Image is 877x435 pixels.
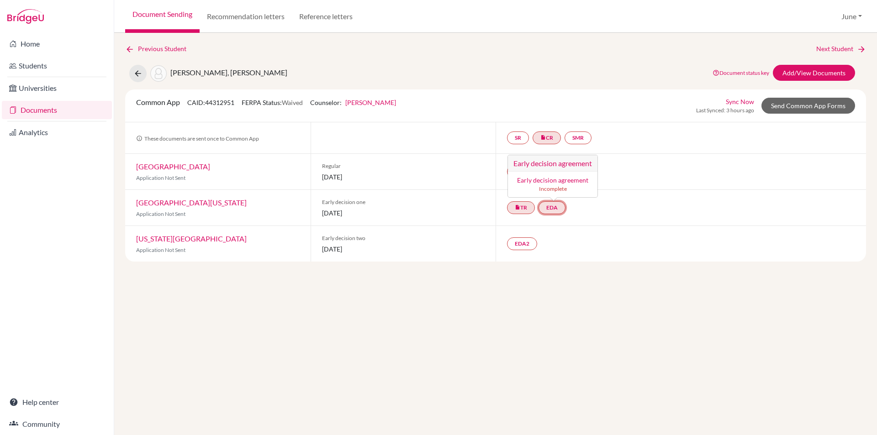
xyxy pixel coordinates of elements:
a: [US_STATE][GEOGRAPHIC_DATA] [136,234,247,243]
a: Sync Now [726,97,754,106]
span: CAID: 44312951 [187,99,234,106]
span: Application Not Sent [136,174,185,181]
span: Application Not Sent [136,246,185,253]
a: Universities [2,79,112,97]
span: Counselor: [310,99,396,106]
span: [DATE] [322,208,485,218]
small: Incomplete [513,185,592,193]
a: SR [507,131,529,144]
a: SMR [565,131,592,144]
span: Common App [136,98,180,106]
span: Last Synced: 3 hours ago [696,106,754,115]
span: Regular [322,162,485,170]
a: insert_drive_fileTR [507,201,535,214]
span: Early decision one [322,198,485,206]
h3: Early decision agreement [508,155,597,172]
i: insert_drive_file [515,204,520,210]
a: Next Student [816,44,866,54]
a: Early decision agreement [517,176,588,184]
a: EDA2 [507,237,537,250]
a: [PERSON_NAME] [345,99,396,106]
span: [DATE] [322,172,485,182]
span: [DATE] [322,244,485,254]
span: Waived [282,99,303,106]
a: Analytics [2,123,112,142]
img: Bridge-U [7,9,44,24]
a: Send Common App Forms [761,98,855,114]
a: Help center [2,393,112,411]
span: FERPA Status: [242,99,303,106]
a: insert_drive_fileCR [533,131,561,144]
a: [GEOGRAPHIC_DATA] [136,162,210,171]
span: [PERSON_NAME], [PERSON_NAME] [170,68,287,77]
a: Previous Student [125,44,194,54]
a: insert_drive_fileTR [507,165,535,178]
span: Application Not Sent [136,210,185,217]
span: These documents are sent once to Common App [136,135,259,142]
a: Document status key [713,69,769,76]
a: Community [2,415,112,433]
a: Home [2,35,112,53]
button: June [837,8,866,25]
a: Add/View Documents [773,65,855,81]
a: Documents [2,101,112,119]
span: Early decision two [322,234,485,242]
a: Students [2,57,112,75]
i: insert_drive_file [540,135,546,140]
a: EDAEarly decision agreement Early decision agreement Incomplete [539,201,565,214]
a: [GEOGRAPHIC_DATA][US_STATE] [136,198,247,207]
